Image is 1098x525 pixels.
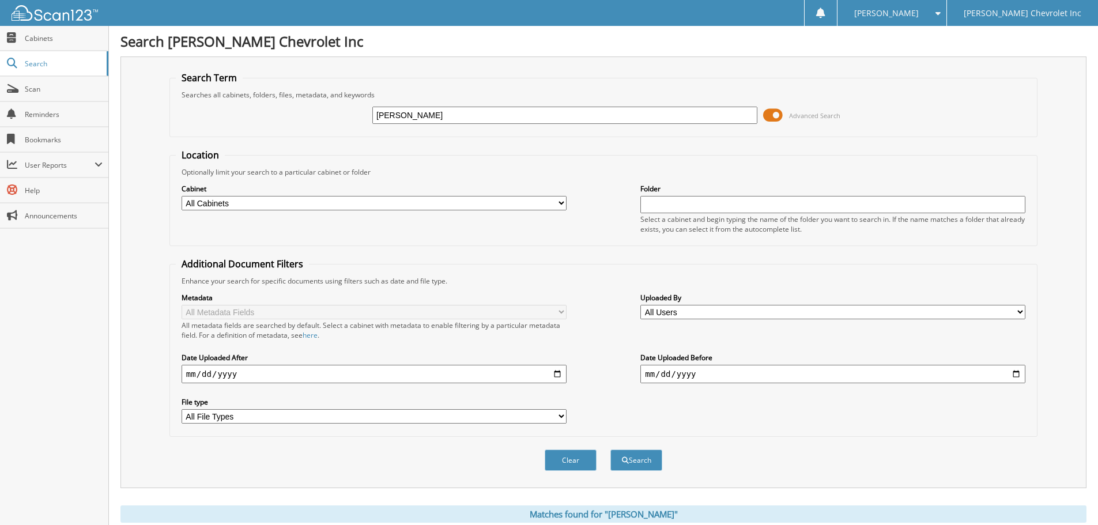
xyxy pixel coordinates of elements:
[25,33,103,43] span: Cabinets
[610,450,662,471] button: Search
[176,90,1031,100] div: Searches all cabinets, folders, files, metadata, and keywords
[176,167,1031,177] div: Optionally limit your search to a particular cabinet or folder
[25,59,101,69] span: Search
[303,330,318,340] a: here
[789,111,840,120] span: Advanced Search
[854,10,919,17] span: [PERSON_NAME]
[25,160,95,170] span: User Reports
[176,258,309,270] legend: Additional Document Filters
[120,32,1086,51] h1: Search [PERSON_NAME] Chevrolet Inc
[182,184,567,194] label: Cabinet
[640,184,1025,194] label: Folder
[25,109,103,119] span: Reminders
[120,505,1086,523] div: Matches found for "[PERSON_NAME]"
[964,10,1081,17] span: [PERSON_NAME] Chevrolet Inc
[640,293,1025,303] label: Uploaded By
[182,293,567,303] label: Metadata
[182,320,567,340] div: All metadata fields are searched by default. Select a cabinet with metadata to enable filtering b...
[182,397,567,407] label: File type
[182,353,567,362] label: Date Uploaded After
[25,211,103,221] span: Announcements
[176,149,225,161] legend: Location
[640,214,1025,234] div: Select a cabinet and begin typing the name of the folder you want to search in. If the name match...
[545,450,597,471] button: Clear
[640,365,1025,383] input: end
[25,135,103,145] span: Bookmarks
[12,5,98,21] img: scan123-logo-white.svg
[25,186,103,195] span: Help
[25,84,103,94] span: Scan
[176,71,243,84] legend: Search Term
[182,365,567,383] input: start
[176,276,1031,286] div: Enhance your search for specific documents using filters such as date and file type.
[640,353,1025,362] label: Date Uploaded Before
